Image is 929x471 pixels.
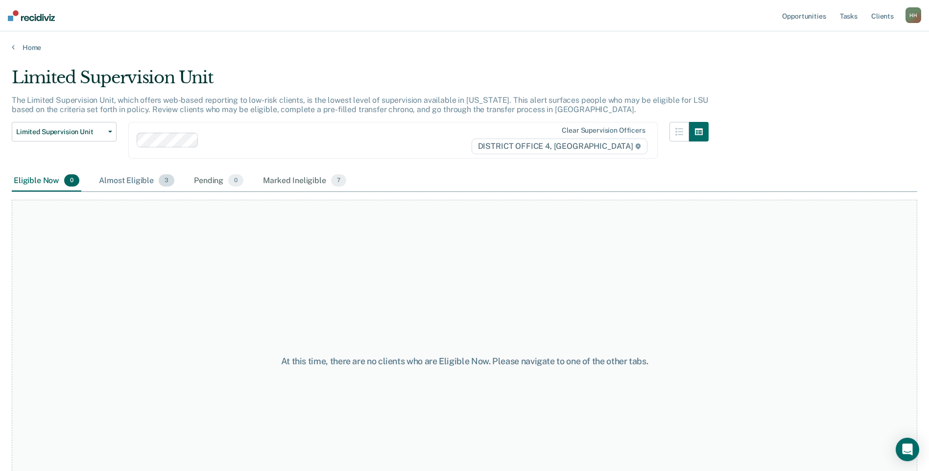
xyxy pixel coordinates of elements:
[192,170,245,192] div: Pending0
[896,438,919,461] div: Open Intercom Messenger
[905,7,921,23] div: H H
[97,170,176,192] div: Almost Eligible3
[159,174,174,187] span: 3
[472,139,647,154] span: DISTRICT OFFICE 4, [GEOGRAPHIC_DATA]
[562,126,645,135] div: Clear supervision officers
[64,174,79,187] span: 0
[16,128,104,136] span: Limited Supervision Unit
[12,43,917,52] a: Home
[8,10,55,21] img: Recidiviz
[261,170,348,192] div: Marked Ineligible7
[228,174,243,187] span: 0
[331,174,346,187] span: 7
[238,356,691,367] div: At this time, there are no clients who are Eligible Now. Please navigate to one of the other tabs.
[12,122,117,141] button: Limited Supervision Unit
[905,7,921,23] button: HH
[12,170,81,192] div: Eligible Now0
[12,95,708,114] p: The Limited Supervision Unit, which offers web-based reporting to low-risk clients, is the lowest...
[12,68,709,95] div: Limited Supervision Unit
